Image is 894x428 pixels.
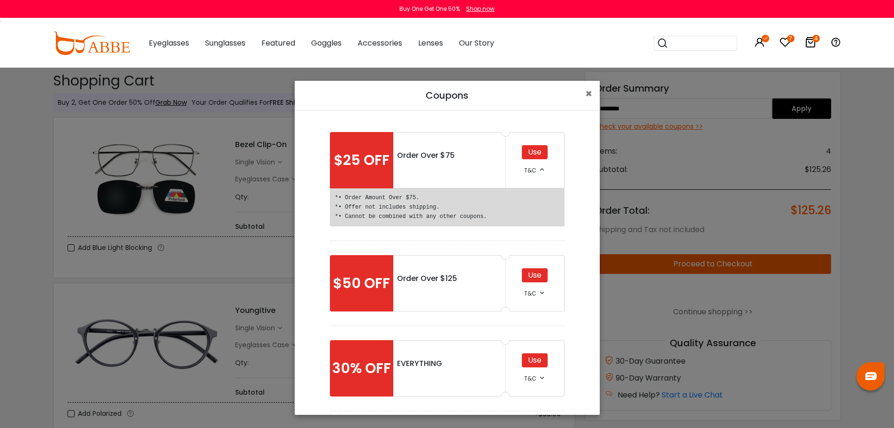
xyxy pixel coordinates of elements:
[205,38,245,48] span: Sunglasses
[418,38,443,48] span: Lenses
[522,145,548,159] div: Use
[397,150,502,161] div: Order Over $75
[779,39,791,49] a: 7
[524,289,536,297] span: T&C
[522,353,548,367] div: Use
[585,86,592,101] span: ×
[461,5,495,13] a: Shop now
[311,38,342,48] span: Goggles
[261,38,295,48] span: Featured
[397,358,502,369] div: EVERYTHING
[787,35,795,42] i: 7
[330,132,393,188] div: $25 OFF
[812,35,820,42] i: 4
[466,5,495,13] div: Shop now
[522,268,548,282] div: Use
[330,340,393,397] div: 30% OFF
[149,38,189,48] span: Eyeglasses
[399,5,460,13] div: Buy One Get One 50%
[330,255,393,311] div: $50 OFF
[358,38,402,48] span: Accessories
[397,273,502,284] div: Order Over $125
[335,193,559,221] pre: *• Order Amount Over $75. *• Offer not includes shipping. *• Cannot be combined with any other co...
[524,374,536,382] span: T&C
[53,31,130,55] img: abbeglasses.com
[524,166,536,174] span: T&C
[302,88,592,102] h5: Coupons
[865,372,877,380] img: chat
[578,81,600,107] button: Close
[459,38,494,48] span: Our Story
[805,39,816,49] a: 4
